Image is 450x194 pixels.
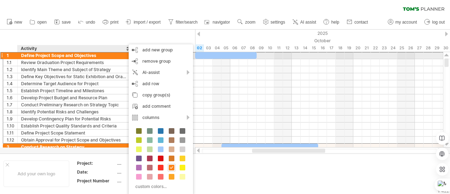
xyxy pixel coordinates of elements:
[110,20,118,25] span: print
[129,89,193,101] div: copy group(s)
[21,101,127,108] div: Conduct Preliminary Research on Strategy Topic
[336,44,345,52] div: Saturday, 18 October 2025
[371,44,380,52] div: Wednesday, 22 October 2025
[134,20,161,25] span: import / export
[345,44,353,52] div: Sunday, 19 October 2025
[291,18,318,27] a: AI assist
[423,18,447,27] a: log out
[21,94,127,101] div: Develop Project Budget and Resource Plan
[230,44,239,52] div: Monday, 6 October 2025
[261,18,287,27] a: settings
[7,108,17,115] div: 1.8
[441,44,450,52] div: Thursday, 30 October 2025
[21,73,127,80] div: Define Key Objectives for Static Exhibition and Oral Presentation
[21,144,127,150] div: Conduct Research on Strategy
[142,58,171,64] span: remove group
[7,101,17,108] div: 1.7
[7,52,17,59] div: 1
[354,20,368,25] span: contact
[7,130,17,136] div: 1.11
[322,18,341,27] a: help
[7,144,17,150] div: 2
[28,18,49,27] a: open
[101,18,121,27] a: print
[432,44,441,52] div: Wednesday, 29 October 2025
[203,18,232,27] a: navigator
[7,115,17,122] div: 1.9
[21,137,127,143] div: Obtain Approval for Project Scope and Objectives
[274,44,283,52] div: Saturday, 11 October 2025
[7,73,17,80] div: 1.3
[388,44,397,52] div: Friday, 24 October 2025
[77,160,116,166] div: Project:
[21,59,127,66] div: Review Graduation Project Requirements
[221,44,230,52] div: Sunday, 5 October 2025
[166,18,200,27] a: filter/search
[331,20,339,25] span: help
[129,101,193,112] div: add comment
[283,44,292,52] div: Sunday, 12 October 2025
[21,115,127,122] div: Develop Contingency Plan for Potential Risks
[239,44,248,52] div: Tuesday, 7 October 2025
[7,137,17,143] div: 1.12
[14,20,22,25] span: new
[438,188,449,194] div: v 422
[236,18,257,27] a: zoom
[362,44,371,52] div: Tuesday, 21 October 2025
[124,18,163,27] a: import / export
[52,18,73,27] a: save
[117,169,176,175] div: ....
[195,44,204,52] div: Thursday, 2 October 2025
[386,18,419,27] a: my account
[318,44,327,52] div: Thursday, 16 October 2025
[176,20,198,25] span: filter/search
[309,44,318,52] div: Wednesday, 15 October 2025
[265,44,274,52] div: Friday, 10 October 2025
[7,59,17,66] div: 1.1
[21,123,127,129] div: Establish Project Quality Standards and Criteria
[7,80,17,87] div: 1.4
[248,44,257,52] div: Wednesday, 8 October 2025
[353,44,362,52] div: Monday, 20 October 2025
[7,66,17,73] div: 1.2
[213,20,230,25] span: navigator
[117,160,176,166] div: ....
[21,45,126,52] div: Activity
[432,20,445,25] span: log out
[396,20,417,25] span: my account
[21,108,127,115] div: Identify Potential Risks and Challenges
[300,20,316,25] span: AI assist
[86,20,95,25] span: undo
[21,80,127,87] div: Determine Target Audience for Project
[132,182,187,191] div: custom colors...
[5,18,24,27] a: new
[76,18,97,27] a: undo
[129,67,193,78] div: AI-assist
[327,44,336,52] div: Friday, 17 October 2025
[213,44,221,52] div: Saturday, 4 October 2025
[21,52,127,59] div: Define Project Scope and Objectives
[245,20,255,25] span: zoom
[4,161,69,187] div: Add your own logo
[117,178,176,184] div: ....
[292,44,301,52] div: Monday, 13 October 2025
[424,44,432,52] div: Tuesday, 28 October 2025
[21,66,127,73] div: Identify Main Theme and Subject of Strategy
[397,44,406,52] div: Saturday, 25 October 2025
[129,78,193,89] div: add row
[406,44,415,52] div: Sunday, 26 October 2025
[129,44,193,56] div: add new group
[204,44,213,52] div: Friday, 3 October 2025
[7,87,17,94] div: 1.5
[21,87,127,94] div: Establish Project Timeline and Milestones
[37,20,47,25] span: open
[129,112,193,123] div: columns
[77,169,116,175] div: Date:
[21,130,127,136] div: Define Project Scope Statement
[415,44,424,52] div: Monday, 27 October 2025
[257,44,265,52] div: Thursday, 9 October 2025
[77,178,116,184] div: Project Number
[62,20,71,25] span: save
[301,44,309,52] div: Tuesday, 14 October 2025
[7,94,17,101] div: 1.6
